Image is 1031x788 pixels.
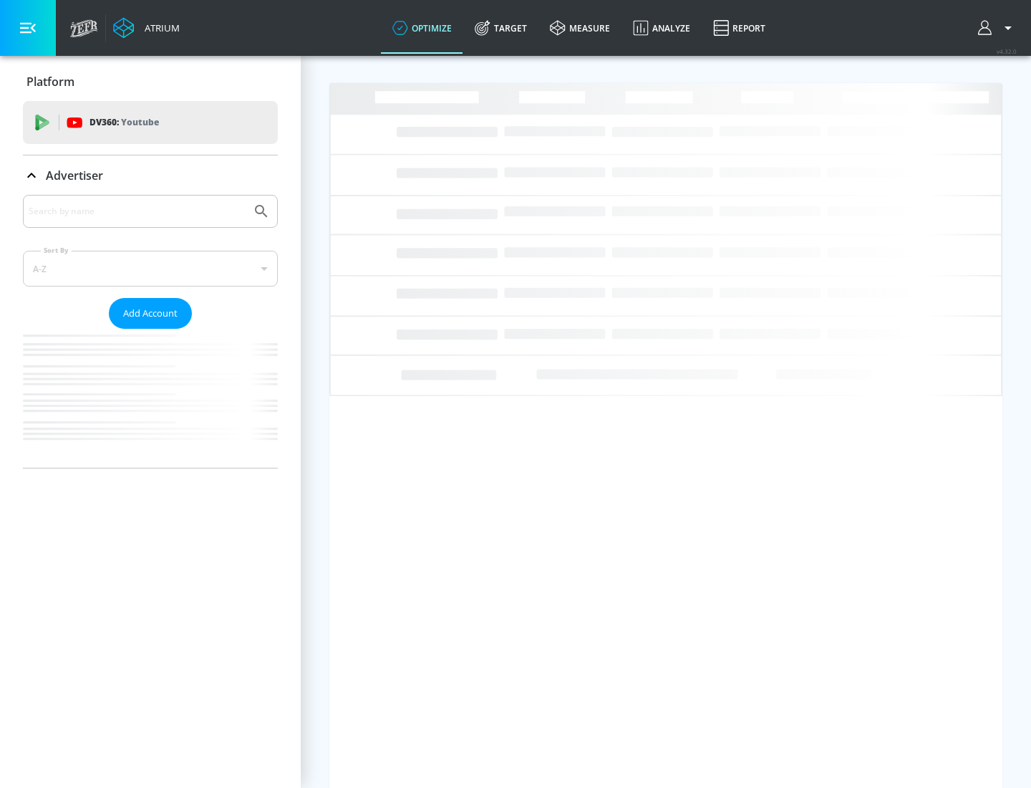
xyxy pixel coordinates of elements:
div: Advertiser [23,195,278,468]
label: Sort By [41,246,72,255]
nav: list of Advertiser [23,329,278,468]
a: Target [463,2,538,54]
p: DV360: [89,115,159,130]
a: Analyze [621,2,702,54]
a: Report [702,2,777,54]
p: Advertiser [46,168,103,183]
span: v 4.32.0 [997,47,1017,55]
p: Youtube [121,115,159,130]
input: Search by name [29,202,246,221]
span: Add Account [123,305,178,322]
a: measure [538,2,621,54]
div: A-Z [23,251,278,287]
a: Atrium [113,17,180,39]
p: Platform [26,74,74,90]
button: Add Account [109,298,192,329]
div: Atrium [139,21,180,34]
div: DV360: Youtube [23,101,278,144]
a: optimize [381,2,463,54]
div: Advertiser [23,155,278,196]
div: Platform [23,62,278,102]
